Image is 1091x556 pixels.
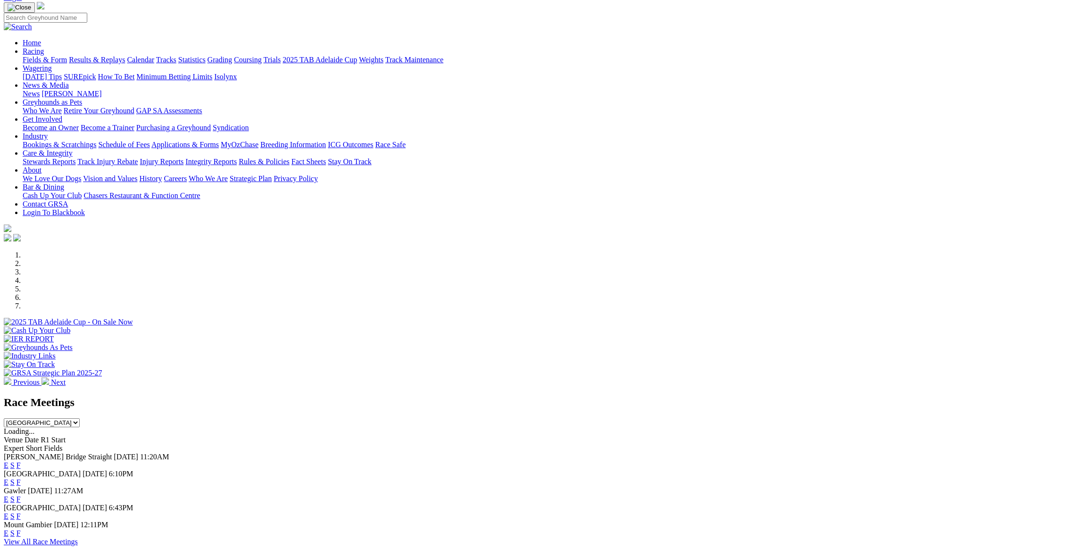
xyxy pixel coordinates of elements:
a: Chasers Restaurant & Function Centre [83,191,200,199]
span: Previous [13,378,40,386]
a: Care & Integrity [23,149,73,157]
div: Racing [23,56,1087,64]
a: Weights [359,56,383,64]
a: View All Race Meetings [4,538,78,546]
img: 2025 TAB Adelaide Cup - On Sale Now [4,318,133,326]
a: E [4,461,8,469]
span: Gawler [4,487,26,495]
span: Expert [4,444,24,452]
span: 11:27AM [54,487,83,495]
a: Careers [164,174,187,183]
a: Greyhounds as Pets [23,98,82,106]
a: F [17,512,21,520]
a: Minimum Betting Limits [136,73,212,81]
a: Home [23,39,41,47]
a: E [4,529,8,537]
a: Race Safe [375,141,405,149]
a: Cash Up Your Club [23,191,82,199]
span: [DATE] [83,504,107,512]
div: Industry [23,141,1087,149]
div: Bar & Dining [23,191,1087,200]
a: Statistics [178,56,206,64]
a: Syndication [213,124,249,132]
span: [DATE] [114,453,138,461]
img: Search [4,23,32,31]
a: F [17,529,21,537]
input: Search [4,13,87,23]
a: F [17,478,21,486]
div: Greyhounds as Pets [23,107,1087,115]
img: Cash Up Your Club [4,326,70,335]
a: S [10,478,15,486]
a: Become a Trainer [81,124,134,132]
a: Isolynx [214,73,237,81]
a: Trials [263,56,281,64]
a: GAP SA Assessments [136,107,202,115]
a: Breeding Information [260,141,326,149]
img: logo-grsa-white.png [37,2,44,9]
a: Rules & Policies [239,158,290,166]
a: ICG Outcomes [328,141,373,149]
a: Previous [4,378,42,386]
a: Bookings & Scratchings [23,141,96,149]
a: Become an Owner [23,124,79,132]
a: S [10,461,15,469]
img: twitter.svg [13,234,21,241]
a: Get Involved [23,115,62,123]
div: Get Involved [23,124,1087,132]
a: Track Injury Rebate [77,158,138,166]
img: facebook.svg [4,234,11,241]
a: S [10,512,15,520]
a: Privacy Policy [274,174,318,183]
img: logo-grsa-white.png [4,224,11,232]
a: SUREpick [64,73,96,81]
img: Close [8,4,31,11]
span: 6:43PM [109,504,133,512]
a: Tracks [156,56,176,64]
span: 6:10PM [109,470,133,478]
img: Greyhounds As Pets [4,343,73,352]
a: Who We Are [23,107,62,115]
span: Fields [44,444,62,452]
div: Wagering [23,73,1087,81]
a: We Love Our Dogs [23,174,81,183]
span: 11:20AM [140,453,169,461]
a: Stay On Track [328,158,371,166]
button: Toggle navigation [4,2,35,13]
a: About [23,166,42,174]
a: F [17,495,21,503]
a: F [17,461,21,469]
a: E [4,495,8,503]
a: Purchasing a Greyhound [136,124,211,132]
span: [GEOGRAPHIC_DATA] [4,470,81,478]
div: Care & Integrity [23,158,1087,166]
span: [GEOGRAPHIC_DATA] [4,504,81,512]
a: Coursing [234,56,262,64]
a: Racing [23,47,44,55]
img: chevron-left-pager-white.svg [4,377,11,385]
span: Mount Gambier [4,521,52,529]
a: Strategic Plan [230,174,272,183]
a: E [4,512,8,520]
span: Date [25,436,39,444]
a: News & Media [23,81,69,89]
span: Loading... [4,427,34,435]
h2: Race Meetings [4,396,1087,409]
img: GRSA Strategic Plan 2025-27 [4,369,102,377]
span: [PERSON_NAME] Bridge Straight [4,453,112,461]
a: MyOzChase [221,141,258,149]
span: Short [26,444,42,452]
a: Fields & Form [23,56,67,64]
a: E [4,478,8,486]
a: Login To Blackbook [23,208,85,216]
span: Next [51,378,66,386]
span: R1 Start [41,436,66,444]
img: Industry Links [4,352,56,360]
a: Grading [208,56,232,64]
span: 12:11PM [80,521,108,529]
a: S [10,495,15,503]
a: How To Bet [98,73,135,81]
a: News [23,90,40,98]
a: [DATE] Tips [23,73,62,81]
a: Industry [23,132,48,140]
